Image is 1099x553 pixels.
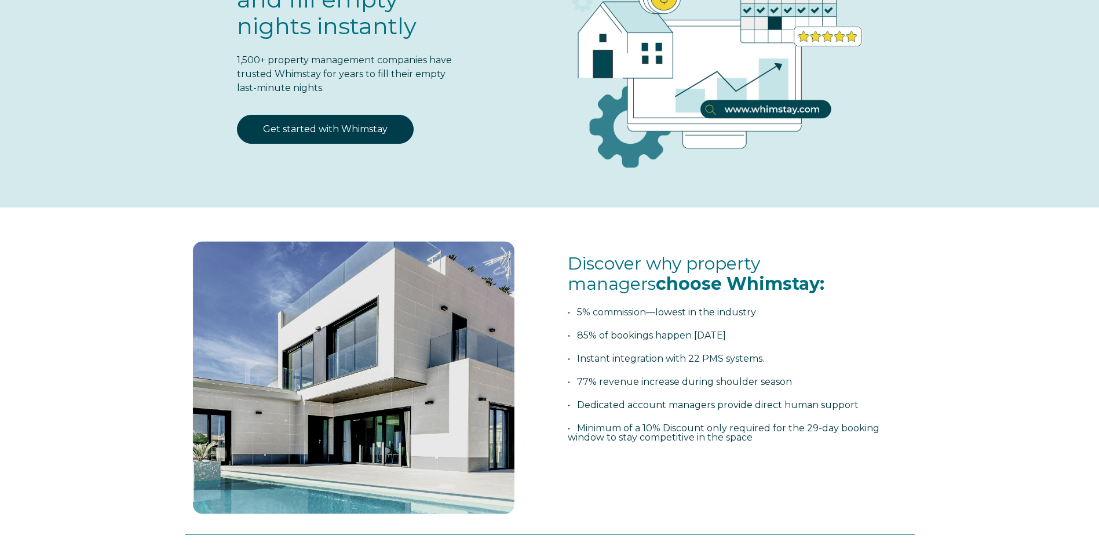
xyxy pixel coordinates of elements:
span: • Minimum of a 10% Discount only required for the 29-day booking window to stay competitive in th... [568,423,879,443]
span: Discover why property managers [568,253,824,294]
span: • Dedicated account managers provide direct human support [568,399,859,410]
span: choose Whimstay: [656,273,824,294]
a: Get started with Whimstay [237,115,414,144]
span: • 5% commission—lowest in the industry [568,307,756,318]
span: 1,500+ property management companies have trusted Whimstay for years to fill their empty last-min... [237,54,452,93]
img: foto 1 [182,231,525,525]
span: • 85% of bookings happen [DATE] [568,330,726,341]
span: • Instant integration with 22 PMS systems. [568,353,764,364]
span: • 77% revenue increase during shoulder season [568,376,792,387]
